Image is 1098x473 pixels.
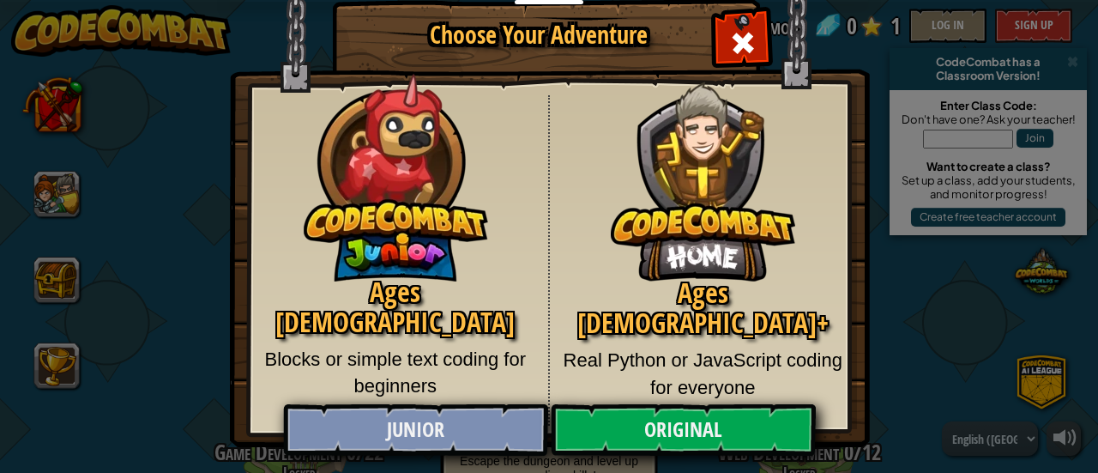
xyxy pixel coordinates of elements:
[363,22,715,49] h1: Choose Your Adventure
[611,56,795,282] img: CodeCombat Original hero character
[304,63,488,282] img: CodeCombat Junior hero character
[715,14,769,68] div: Close modal
[256,346,535,400] p: Blocks or simple text coding for beginners
[563,278,844,338] h2: Ages [DEMOGRAPHIC_DATA]+
[563,347,844,401] p: Real Python or JavaScript coding for everyone
[256,277,535,337] h2: Ages [DEMOGRAPHIC_DATA]
[551,404,815,456] a: Original
[283,404,547,456] a: Junior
